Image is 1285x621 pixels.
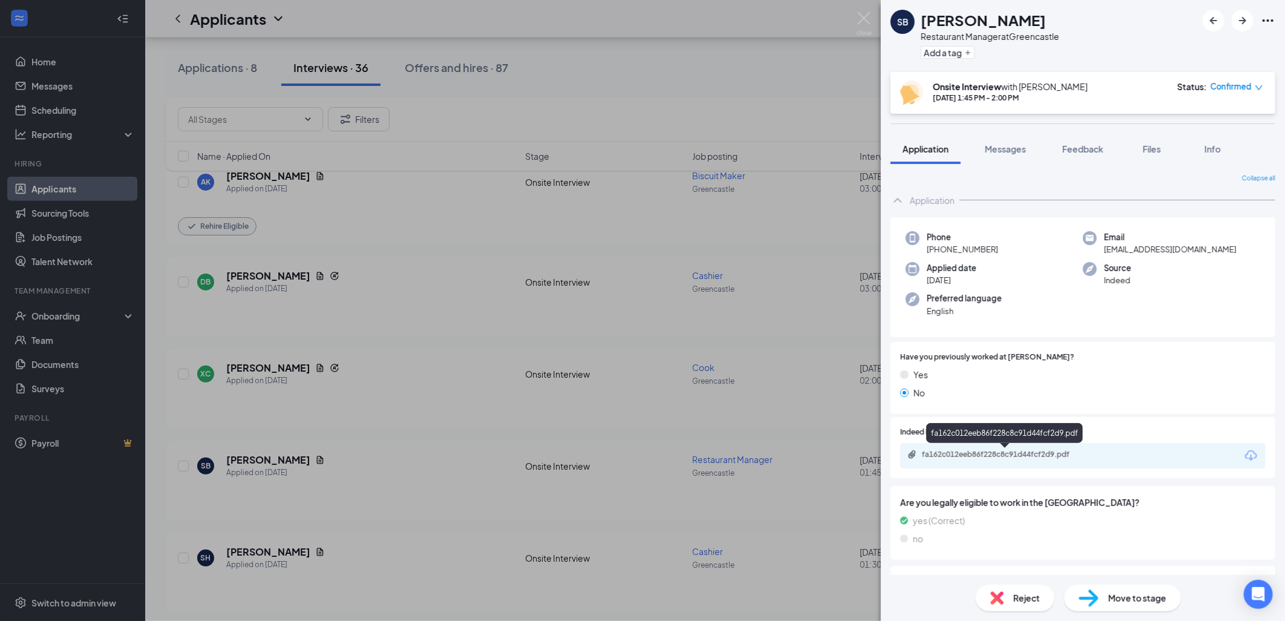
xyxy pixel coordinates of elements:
div: SB [897,16,909,28]
span: Move to stage [1108,591,1166,605]
div: Status : [1177,80,1207,93]
b: Onsite Interview [933,81,1001,92]
span: Application [903,143,949,154]
span: [EMAIL_ADDRESS][DOMAIN_NAME] [1104,243,1237,255]
span: [PHONE_NUMBER] [927,243,998,255]
div: fa162c012eeb86f228c8c91d44fcf2d9.pdf [922,450,1091,459]
span: Files [1143,143,1161,154]
svg: Plus [964,49,972,56]
span: No [914,386,925,399]
span: no [913,532,923,545]
span: Phone [927,231,998,243]
svg: ArrowLeftNew [1206,13,1221,28]
div: Restaurant Manager at Greencastle [921,30,1059,42]
span: yes (Correct) [913,514,965,527]
svg: Paperclip [907,450,917,459]
div: Open Intercom Messenger [1244,580,1273,609]
a: Paperclipfa162c012eeb86f228c8c91d44fcf2d9.pdf [907,450,1104,461]
span: Email [1104,231,1237,243]
span: Are you legally eligible to work in the [GEOGRAPHIC_DATA]? [900,496,1266,509]
span: Indeed Resume [900,427,953,438]
div: fa162c012eeb86f228c8c91d44fcf2d9.pdf [926,423,1083,443]
span: Collapse all [1242,174,1275,183]
span: Messages [985,143,1026,154]
button: PlusAdd a tag [921,46,975,59]
button: ArrowRight [1232,10,1254,31]
svg: ArrowRight [1235,13,1250,28]
button: ArrowLeftNew [1203,10,1225,31]
span: Yes [914,368,928,381]
span: [DATE] [927,274,976,286]
svg: Download [1244,448,1258,463]
span: English [927,305,1002,317]
svg: ChevronUp [891,193,905,208]
span: Info [1205,143,1221,154]
span: Have you previously worked at [PERSON_NAME]? [900,352,1074,363]
span: Feedback [1062,143,1104,154]
span: Indeed [1104,274,1131,286]
span: Applied date [927,262,976,274]
span: down [1255,84,1263,92]
div: [DATE] 1:45 PM - 2:00 PM [933,93,1088,103]
span: Reject [1013,591,1040,605]
svg: Ellipses [1261,13,1275,28]
div: Application [910,194,955,206]
span: Confirmed [1211,80,1252,93]
span: Preferred language [927,292,1002,304]
span: Source [1104,262,1131,274]
div: with [PERSON_NAME] [933,80,1088,93]
h1: [PERSON_NAME] [921,10,1046,30]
